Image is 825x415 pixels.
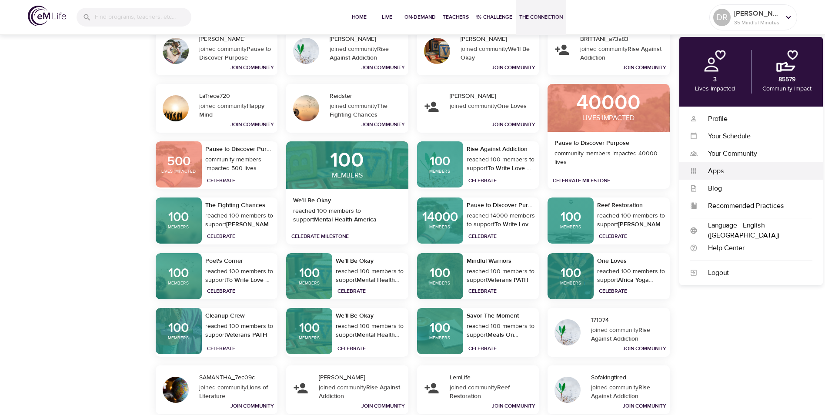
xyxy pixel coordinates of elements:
strong: Meals On Wheels People [467,331,518,348]
p: 100 [168,321,189,335]
div: joined community [580,45,664,62]
p: 100 [330,151,364,170]
div: [PERSON_NAME] [461,35,536,44]
p: 100 [168,267,189,280]
div: reached 100 members to support [336,267,405,284]
p: Members [168,224,189,230]
strong: The Fighting Chances [330,102,387,119]
strong: Happy Mind [199,102,264,119]
a: Celebrate [207,288,235,295]
div: Pause to Discover Purpose [551,135,666,147]
a: Join Community [623,64,666,71]
p: Members [299,335,320,341]
div: Language - English ([GEOGRAPHIC_DATA]) [698,221,812,241]
a: Join Community [492,64,535,71]
a: Join Community [230,64,274,71]
div: [PERSON_NAME] [199,35,274,44]
strong: Pause to Discover Purpose [199,45,271,62]
div: LemLife [450,373,536,382]
div: Profile [698,114,812,124]
a: Celebrate [599,233,627,240]
div: Logout [698,268,812,278]
p: 100 [168,211,189,224]
div: joined community [199,102,272,119]
p: 100 [561,211,581,224]
div: DR [713,9,731,26]
p: 100 [430,267,450,280]
strong: Rise Against Addiction [580,45,661,62]
strong: One Loves [497,102,527,110]
strong: Rise Against Addiction [330,45,389,62]
strong: [PERSON_NAME] Children's Foundation [205,221,274,237]
div: reached 100 members to support [467,155,536,173]
div: SAMANTHA_7ec09c [199,373,274,382]
div: joined community [330,45,403,62]
strong: Mental Health America [314,216,377,224]
a: Join Community [492,402,535,409]
input: Find programs, teachers, etc... [95,8,191,27]
div: joined community [591,383,664,401]
strong: Veterans PATH [226,331,267,339]
div: joined community [199,383,272,401]
span: 1% Challenge [476,13,512,22]
div: joined community [450,102,534,110]
strong: Mental Health America [336,276,399,293]
p: 35 Mindful Minutes [734,19,780,27]
div: reached 100 members to support [205,267,274,284]
p: Members [560,280,581,286]
strong: We’ll Be Okay [461,45,530,62]
img: logo [28,6,66,26]
a: Celebrate [468,233,497,240]
a: Join Community [492,121,535,128]
div: BRITTANI_a73a83 [580,35,666,44]
a: Celebrate [207,177,235,184]
div: Poet's Corner [205,257,274,265]
div: reached 100 members to support [205,322,274,339]
a: Celebrate Milestone [291,233,349,240]
div: reached 100 members to support [205,211,274,229]
div: We’ll Be Okay [290,193,405,205]
div: One Loves [597,257,666,265]
a: Celebrate Milestone [553,177,610,184]
p: Community Impact [762,84,812,94]
div: reached 100 members to support [467,322,536,339]
a: Join Community [361,64,405,71]
a: Celebrate [468,345,497,352]
p: Members [168,280,189,286]
span: Home [349,13,370,22]
a: Celebrate [599,288,627,295]
a: Join Community [361,402,405,409]
div: joined community [450,383,534,401]
img: personal.png [704,50,726,72]
strong: Veterans PATH [488,276,528,284]
div: Savor The Moment [467,311,536,320]
div: community members impacted 500 lives [205,155,274,173]
a: Join Community [361,121,405,128]
div: joined community [199,45,272,62]
div: We’ll Be Okay [336,257,405,265]
strong: [PERSON_NAME] Children's Foundation [597,221,666,237]
div: Cleanup Crew [205,311,274,320]
strong: Mental Health America [336,331,399,348]
div: Sofakingtired [591,373,666,382]
span: On-Demand [404,13,436,22]
div: [PERSON_NAME] [450,92,536,100]
div: Apps [698,166,812,176]
strong: Rise Against Addiction [591,326,650,343]
p: 3 [713,75,717,84]
div: community members impacted 40000 lives [551,149,666,174]
div: Your Schedule [698,131,812,141]
div: Your Community [698,149,812,159]
strong: To Write Love On Her Arms [205,276,274,293]
p: 100 [561,267,581,280]
div: reached 100 members to support [467,267,536,284]
a: Join Community [230,402,274,409]
span: Live [377,13,397,22]
strong: Rise Against Addiction [591,384,650,400]
p: Members [429,280,451,286]
div: reached 100 members to support [597,211,666,229]
p: 40000 [576,93,641,113]
strong: Reef Restoration [450,384,510,400]
p: Members [429,168,451,174]
strong: To Write Love On Her Arms [467,164,535,181]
